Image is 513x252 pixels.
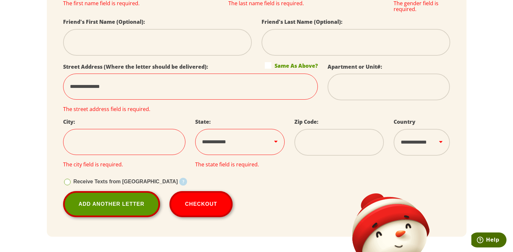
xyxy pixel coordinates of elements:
div: The last name field is required. [228,0,384,6]
label: Apartment or Unit#: [328,63,382,70]
div: The city field is required. [63,161,186,167]
label: Zip Code: [294,118,318,125]
button: Checkout [169,191,233,217]
label: Same As Above? [265,62,318,69]
div: The gender field is required. [394,0,450,12]
iframe: Opens a widget where you can find more information [471,232,506,249]
label: State: [195,118,211,125]
span: Receive Texts from [GEOGRAPHIC_DATA] [74,179,178,184]
label: Street Address (Where the letter should be delivered): [63,63,208,70]
label: Friend's First Name (Optional): [63,18,145,25]
label: City: [63,118,75,125]
label: Friend's Last Name (Optional): [262,18,343,25]
div: The first name field is required. [63,0,219,6]
a: Add Another Letter [63,191,160,217]
div: The state field is required. [195,161,285,167]
label: Country [394,118,415,125]
div: The street address field is required. [63,106,318,112]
